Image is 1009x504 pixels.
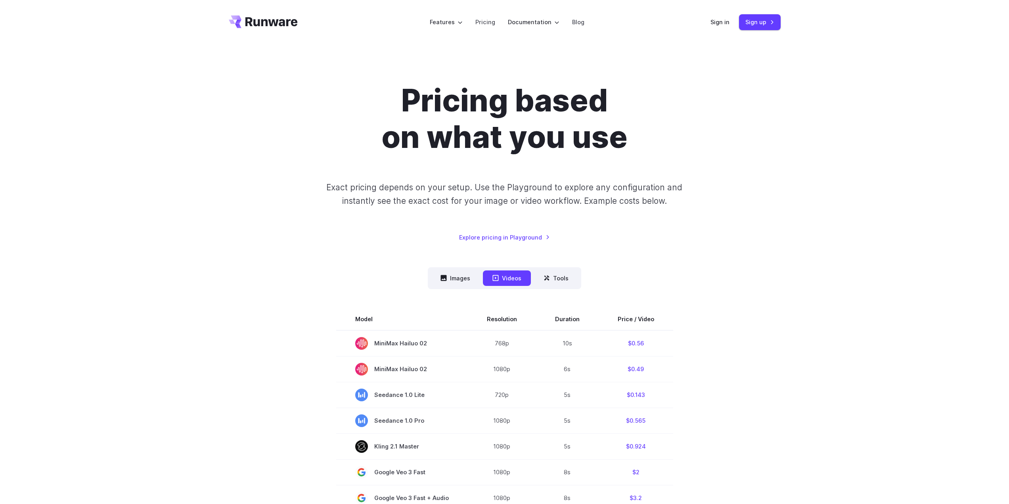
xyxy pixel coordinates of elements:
td: 1080p [468,433,536,459]
button: Images [431,270,480,286]
td: $0.143 [599,382,673,408]
td: 6s [536,356,599,382]
span: Seedance 1.0 Pro [355,414,449,427]
td: 720p [468,382,536,408]
a: Explore pricing in Playground [459,233,550,242]
td: 5s [536,382,599,408]
p: Exact pricing depends on your setup. Use the Playground to explore any configuration and instantl... [311,181,697,207]
a: Sign up [739,14,781,30]
td: 8s [536,459,599,485]
span: Seedance 1.0 Lite [355,389,449,401]
th: Resolution [468,308,536,330]
a: Go to / [229,15,298,28]
td: $0.56 [599,330,673,356]
td: 5s [536,433,599,459]
span: Kling 2.1 Master [355,440,449,453]
td: $0.49 [599,356,673,382]
th: Model [336,308,468,330]
a: Blog [572,17,584,27]
button: Videos [483,270,531,286]
span: Google Veo 3 Fast [355,466,449,479]
td: 1080p [468,356,536,382]
label: Documentation [508,17,559,27]
td: 768p [468,330,536,356]
th: Price / Video [599,308,673,330]
a: Pricing [475,17,495,27]
th: Duration [536,308,599,330]
td: $0.565 [599,408,673,433]
label: Features [430,17,463,27]
td: 1080p [468,459,536,485]
button: Tools [534,270,578,286]
h1: Pricing based on what you use [284,82,726,155]
span: MiniMax Hailuo 02 [355,337,449,350]
td: 1080p [468,408,536,433]
td: $2 [599,459,673,485]
span: MiniMax Hailuo 02 [355,363,449,376]
td: 10s [536,330,599,356]
td: 5s [536,408,599,433]
a: Sign in [710,17,729,27]
td: $0.924 [599,433,673,459]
